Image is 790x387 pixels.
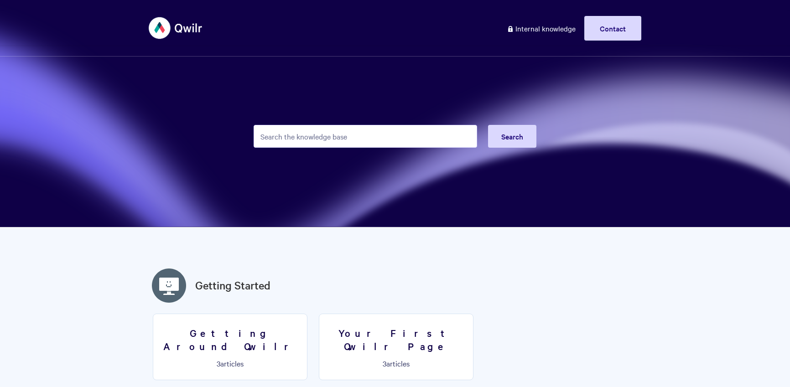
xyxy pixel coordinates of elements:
[149,11,203,45] img: Qwilr Help Center
[488,125,536,148] button: Search
[325,359,468,367] p: articles
[153,314,307,380] a: Getting Around Qwilr 3articles
[501,131,523,141] span: Search
[383,358,386,368] span: 3
[584,16,641,41] a: Contact
[159,359,301,367] p: articles
[325,326,468,352] h3: Your First Qwilr Page
[195,277,270,294] a: Getting Started
[319,314,473,380] a: Your First Qwilr Page 3articles
[254,125,477,148] input: Search the knowledge base
[217,358,220,368] span: 3
[159,326,301,352] h3: Getting Around Qwilr
[500,16,582,41] a: Internal knowledge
